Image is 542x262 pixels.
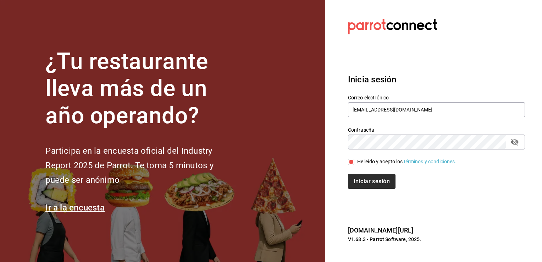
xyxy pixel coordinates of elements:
[348,102,525,117] input: Ingresa tu correo electrónico
[45,144,237,187] h2: Participa en la encuesta oficial del Industry Report 2025 de Parrot. Te toma 5 minutos y puede se...
[403,159,457,164] a: Términos y condiciones.
[348,95,525,100] label: Correo electrónico
[348,127,525,132] label: Contraseña
[348,236,525,243] p: V1.68.3 - Parrot Software, 2025.
[348,226,413,234] a: [DOMAIN_NAME][URL]
[348,73,525,86] h3: Inicia sesión
[348,174,396,189] button: Iniciar sesión
[509,136,521,148] button: passwordField
[45,48,237,130] h1: ¿Tu restaurante lleva más de un año operando?
[45,203,105,213] a: Ir a la encuesta
[357,158,457,165] div: He leído y acepto los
